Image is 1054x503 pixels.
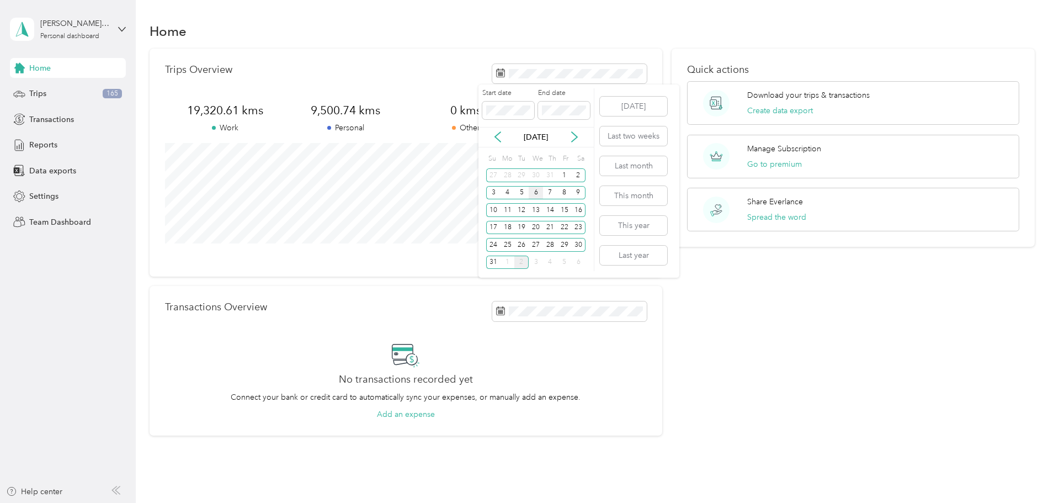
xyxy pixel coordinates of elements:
div: 6 [571,256,585,269]
div: Su [486,151,497,167]
div: 22 [557,221,572,235]
p: Trips Overview [165,64,232,76]
div: 31 [486,256,501,269]
button: Last month [600,156,667,176]
p: Quick actions [687,64,1019,76]
span: Settings [29,190,58,202]
div: 28 [543,238,557,252]
div: 4 [501,186,515,200]
div: 26 [514,238,529,252]
div: 23 [571,221,585,235]
p: [DATE] [513,131,559,143]
div: 19 [514,221,529,235]
div: 5 [514,186,529,200]
span: Transactions [29,114,74,125]
span: Data exports [29,165,76,177]
div: 1 [501,256,515,269]
div: Mo [501,151,513,167]
p: Manage Subscription [747,143,821,155]
h2: No transactions recorded yet [339,374,473,385]
iframe: Everlance-gr Chat Button Frame [992,441,1054,503]
div: 24 [486,238,501,252]
div: 27 [486,168,501,182]
div: 7 [543,186,557,200]
div: 28 [501,168,515,182]
button: [DATE] [600,97,667,116]
div: Fr [561,151,571,167]
div: 10 [486,203,501,217]
p: Download your trips & transactions [747,89,870,101]
div: 20 [529,221,543,235]
p: Other [406,122,526,134]
label: End date [538,88,590,98]
div: 1 [557,168,572,182]
button: This year [600,216,667,235]
div: 16 [571,203,585,217]
div: 5 [557,256,572,269]
div: 9 [571,186,585,200]
span: Home [29,62,51,74]
div: Th [547,151,557,167]
div: 29 [557,238,572,252]
span: Reports [29,139,57,151]
div: 14 [543,203,557,217]
label: Start date [482,88,534,98]
span: Trips [29,88,46,99]
h1: Home [150,25,187,37]
span: Team Dashboard [29,216,91,228]
div: 30 [571,238,585,252]
div: 2 [571,168,585,182]
div: 3 [486,186,501,200]
button: Spread the word [747,211,806,223]
div: 3 [529,256,543,269]
button: Add an expense [377,409,435,420]
div: 17 [486,221,501,235]
div: 30 [529,168,543,182]
button: This month [600,186,667,205]
span: 19,320.61 kms [165,103,285,118]
p: Share Everlance [747,196,803,208]
div: 13 [529,203,543,217]
div: Personal dashboard [40,33,99,40]
div: We [530,151,543,167]
div: 2 [514,256,529,269]
p: Connect your bank or credit card to automatically sync your expenses, or manually add an expense. [231,391,581,403]
div: 12 [514,203,529,217]
div: 6 [529,186,543,200]
div: 31 [543,168,557,182]
button: Last year [600,246,667,265]
div: 11 [501,203,515,217]
div: 21 [543,221,557,235]
span: 165 [103,89,122,99]
p: Work [165,122,285,134]
span: 9,500.74 kms [285,103,406,118]
div: 25 [501,238,515,252]
div: 8 [557,186,572,200]
button: Help center [6,486,62,497]
button: Create data export [747,105,813,117]
button: Last two weeks [600,126,667,146]
div: 27 [529,238,543,252]
p: Transactions Overview [165,301,267,313]
p: Personal [285,122,406,134]
button: Go to premium [747,158,802,170]
div: 18 [501,221,515,235]
div: 4 [543,256,557,269]
div: 15 [557,203,572,217]
span: 0 kms [406,103,526,118]
div: 29 [514,168,529,182]
div: Tu [516,151,526,167]
div: [PERSON_NAME][EMAIL_ADDRESS][DOMAIN_NAME] [40,18,109,29]
div: Sa [575,151,585,167]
